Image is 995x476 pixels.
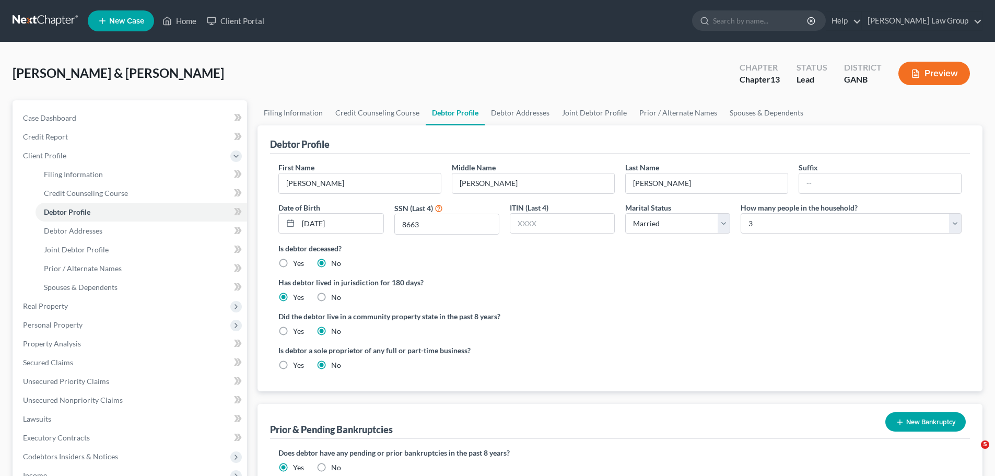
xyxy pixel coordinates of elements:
span: Unsecured Nonpriority Claims [23,396,123,404]
div: Prior & Pending Bankruptcies [270,423,393,436]
a: Credit Counseling Course [36,184,247,203]
a: Spouses & Dependents [36,278,247,297]
a: Credit Counseling Course [329,100,426,125]
span: Unsecured Priority Claims [23,377,109,386]
a: Home [157,11,202,30]
div: Chapter [740,62,780,74]
label: Yes [293,258,304,269]
span: Case Dashboard [23,113,76,122]
a: Filing Information [257,100,329,125]
span: Codebtors Insiders & Notices [23,452,118,461]
div: Status [797,62,827,74]
label: Has debtor lived in jurisdiction for 180 days? [278,277,962,288]
a: Prior / Alternate Names [36,259,247,278]
a: Joint Debtor Profile [36,240,247,259]
span: New Case [109,17,144,25]
input: -- [799,173,961,193]
span: [PERSON_NAME] & [PERSON_NAME] [13,65,224,80]
a: Executory Contracts [15,428,247,447]
label: Date of Birth [278,202,320,213]
span: Credit Counseling Course [44,189,128,198]
span: 13 [770,74,780,84]
label: Yes [293,326,304,336]
label: No [331,258,341,269]
input: MM/DD/YYYY [298,214,383,234]
input: -- [626,173,788,193]
input: Search by name... [713,11,809,30]
a: Credit Report [15,127,247,146]
a: Property Analysis [15,334,247,353]
span: Joint Debtor Profile [44,245,109,254]
label: Marital Status [625,202,671,213]
button: New Bankruptcy [885,412,966,432]
label: Yes [293,360,304,370]
label: Does debtor have any pending or prior bankruptcies in the past 8 years? [278,447,962,458]
label: No [331,360,341,370]
input: XXXX [395,214,499,234]
label: Middle Name [452,162,496,173]
span: Filing Information [44,170,103,179]
iframe: Intercom live chat [959,440,985,466]
span: Secured Claims [23,358,73,367]
label: Yes [293,292,304,303]
a: Secured Claims [15,353,247,372]
label: No [331,292,341,303]
label: No [331,326,341,336]
label: ITIN (Last 4) [510,202,548,213]
input: -- [279,173,441,193]
label: Suffix [799,162,818,173]
label: Did the debtor live in a community property state in the past 8 years? [278,311,962,322]
a: Case Dashboard [15,109,247,127]
a: Debtor Addresses [485,100,556,125]
a: Client Portal [202,11,270,30]
div: Chapter [740,74,780,86]
span: 5 [981,440,989,449]
label: How many people in the household? [741,202,858,213]
a: [PERSON_NAME] Law Group [862,11,982,30]
a: Debtor Profile [426,100,485,125]
a: Prior / Alternate Names [633,100,723,125]
a: Lawsuits [15,410,247,428]
label: First Name [278,162,314,173]
span: Executory Contracts [23,433,90,442]
a: Debtor Profile [36,203,247,222]
label: Last Name [625,162,659,173]
span: Lawsuits [23,414,51,423]
a: Unsecured Nonpriority Claims [15,391,247,410]
a: Debtor Addresses [36,222,247,240]
label: Is debtor a sole proprietor of any full or part-time business? [278,345,615,356]
span: Prior / Alternate Names [44,264,122,273]
input: M.I [452,173,614,193]
a: Spouses & Dependents [723,100,810,125]
div: District [844,62,882,74]
span: Credit Report [23,132,68,141]
a: Joint Debtor Profile [556,100,633,125]
div: GANB [844,74,882,86]
label: Yes [293,462,304,473]
div: Debtor Profile [270,138,330,150]
input: XXXX [510,214,614,234]
span: Client Profile [23,151,66,160]
span: Debtor Addresses [44,226,102,235]
span: Debtor Profile [44,207,90,216]
span: Real Property [23,301,68,310]
a: Filing Information [36,165,247,184]
span: Personal Property [23,320,83,329]
label: Is debtor deceased? [278,243,962,254]
button: Preview [898,62,970,85]
span: Property Analysis [23,339,81,348]
label: No [331,462,341,473]
div: Lead [797,74,827,86]
a: Help [826,11,861,30]
label: SSN (Last 4) [394,203,433,214]
a: Unsecured Priority Claims [15,372,247,391]
span: Spouses & Dependents [44,283,118,292]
